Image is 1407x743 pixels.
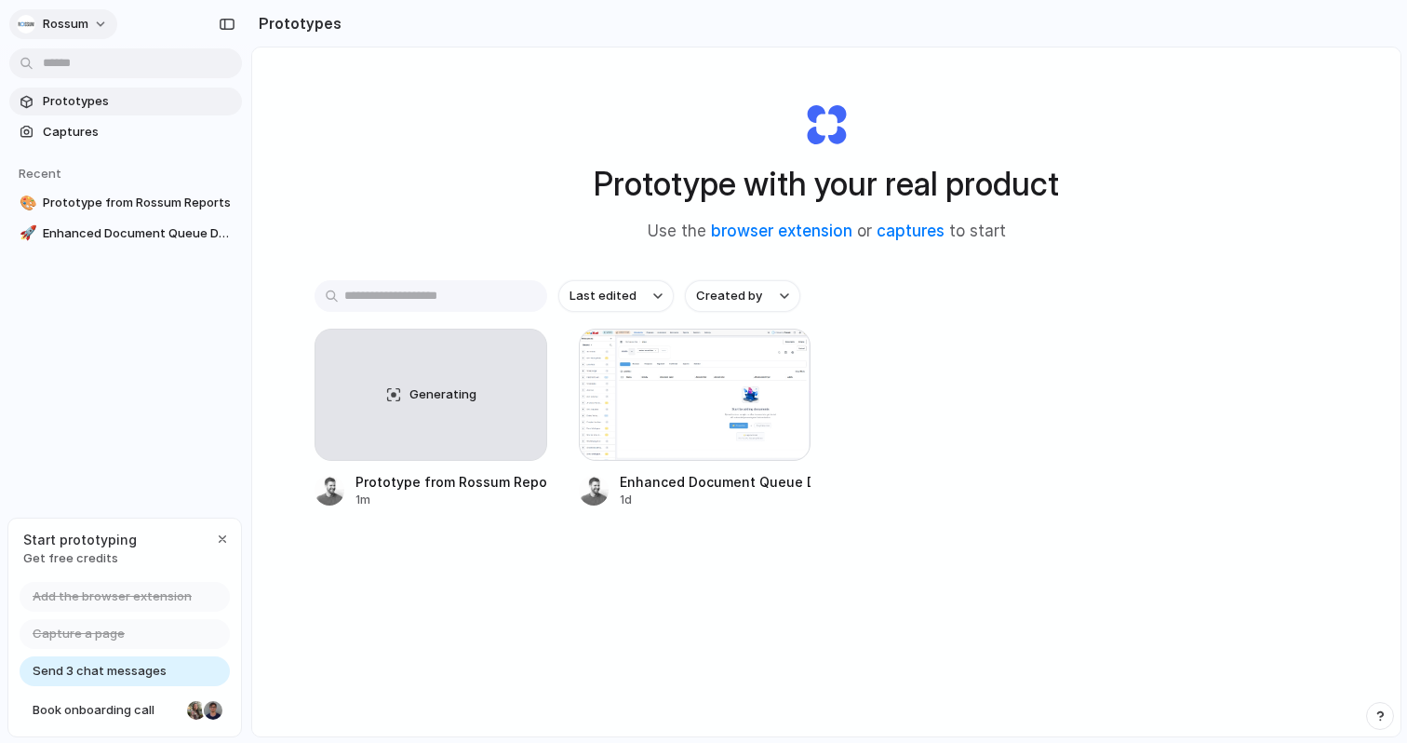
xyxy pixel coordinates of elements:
[685,280,800,312] button: Created by
[558,280,674,312] button: Last edited
[355,472,547,492] div: Prototype from Rossum Reports
[33,662,167,681] span: Send 3 chat messages
[877,222,945,240] a: captures
[43,15,88,34] span: Rossum
[202,699,224,722] div: Christian Iacullo
[696,287,762,305] span: Created by
[9,118,242,146] a: Captures
[43,224,234,243] span: Enhanced Document Queue Dashboard
[43,92,234,111] span: Prototypes
[33,625,125,643] span: Capture a page
[185,699,208,722] div: Nicole Kubica
[43,194,234,212] span: Prototype from Rossum Reports
[9,9,117,39] button: Rossum
[409,385,476,404] span: Generating
[355,492,547,508] div: 1m
[648,220,1006,244] span: Use the or to start
[620,472,811,492] div: Enhanced Document Queue Dashboard
[33,701,180,720] span: Book onboarding call
[711,222,852,240] a: browser extension
[33,588,192,606] span: Add the browser extension
[20,696,230,725] a: Book onboarding call
[20,193,33,214] div: 🎨
[569,287,636,305] span: Last edited
[20,223,33,244] div: 🚀
[9,88,242,115] a: Prototypes
[23,530,137,549] span: Start prototyping
[9,220,242,248] a: 🚀Enhanced Document Queue Dashboard
[620,492,811,508] div: 1d
[17,194,35,212] button: 🎨
[579,329,811,508] a: Enhanced Document Queue DashboardEnhanced Document Queue Dashboard1d
[9,189,242,217] a: 🎨Prototype from Rossum Reports
[43,123,234,142] span: Captures
[251,12,342,34] h2: Prototypes
[23,549,137,568] span: Get free credits
[315,329,547,508] a: GeneratingPrototype from Rossum Reports1m
[17,224,35,243] button: 🚀
[19,166,61,181] span: Recent
[594,159,1059,209] h1: Prototype with your real product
